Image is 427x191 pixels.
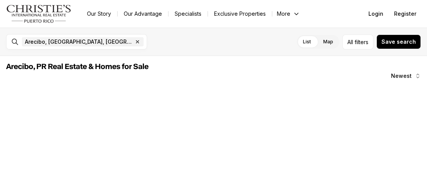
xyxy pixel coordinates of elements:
[381,39,416,45] span: Save search
[169,8,208,19] a: Specialists
[391,73,412,79] span: Newest
[81,8,117,19] a: Our Story
[297,35,317,49] label: List
[368,11,383,17] span: Login
[355,38,368,46] span: filters
[25,39,133,45] span: Arecibo, [GEOGRAPHIC_DATA], [GEOGRAPHIC_DATA]
[6,63,149,71] span: Arecibo, PR Real Estate & Homes for Sale
[208,8,272,19] a: Exclusive Properties
[389,6,421,21] button: Register
[364,6,388,21] button: Login
[342,35,373,49] button: Allfilters
[118,8,168,19] a: Our Advantage
[272,8,304,19] button: More
[386,68,425,84] button: Newest
[317,35,339,49] label: Map
[376,35,421,49] button: Save search
[6,5,72,23] img: logo
[347,38,353,46] span: All
[394,11,416,17] span: Register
